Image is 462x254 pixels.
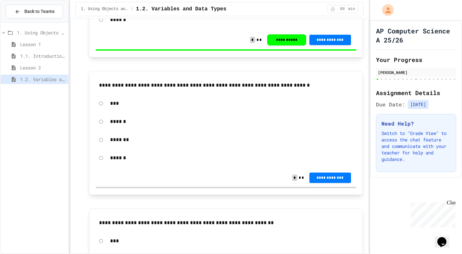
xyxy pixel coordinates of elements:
div: [PERSON_NAME] [378,69,454,75]
h2: Your Progress [376,55,456,64]
div: Chat with us now!Close [3,3,45,41]
span: 1.2. Variables and Data Types [20,76,66,83]
span: Back to Teams [24,8,55,15]
p: Switch to "Grade View" to access the chat feature and communicate with your teacher for help and ... [381,130,451,163]
button: Back to Teams [6,5,63,18]
span: 1. Using Objects and Methods [81,6,128,12]
span: [DATE] [408,100,429,109]
span: / [131,6,133,12]
span: Lesson 1 [20,41,66,48]
span: Due Date: [376,101,405,108]
h3: Need Help? [381,120,451,127]
h2: Assignment Details [376,88,456,97]
span: 1.2. Variables and Data Types [136,5,226,13]
div: My Account [375,3,395,18]
iframe: chat widget [435,228,456,248]
h1: AP Computer Science A 25/26 [376,26,456,44]
span: 1. Using Objects and Methods [17,29,66,36]
iframe: chat widget [408,200,456,227]
span: 60 [337,6,347,12]
span: Lesson 2 [20,64,66,71]
span: 1.1. Introduction to Algorithms, Programming, and Compilers [20,53,66,59]
span: min [348,6,355,12]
